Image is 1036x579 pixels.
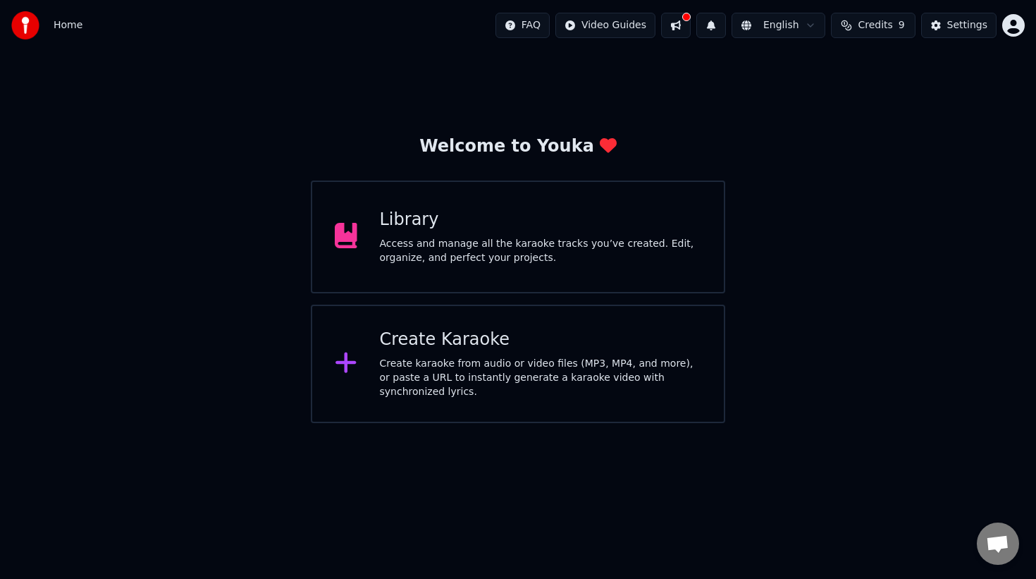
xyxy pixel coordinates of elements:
[899,18,905,32] span: 9
[858,18,892,32] span: Credits
[495,13,550,38] button: FAQ
[11,11,39,39] img: youka
[921,13,997,38] button: Settings
[380,357,702,399] div: Create karaoke from audio or video files (MP3, MP4, and more), or paste a URL to instantly genera...
[54,18,82,32] span: Home
[419,135,617,158] div: Welcome to Youka
[555,13,655,38] button: Video Guides
[380,329,702,351] div: Create Karaoke
[947,18,987,32] div: Settings
[977,523,1019,565] a: Open chat
[54,18,82,32] nav: breadcrumb
[831,13,915,38] button: Credits9
[380,209,702,231] div: Library
[380,237,702,265] div: Access and manage all the karaoke tracks you’ve created. Edit, organize, and perfect your projects.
